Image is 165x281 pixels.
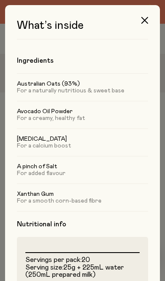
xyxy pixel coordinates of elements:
h5: Xanthan Gum [17,191,148,198]
h5: A pinch of Salt [17,163,148,170]
p: For a naturally nutritious & sweet base [17,87,148,94]
li: Serving size: [25,264,140,279]
h4: Nutritional info [17,220,148,228]
li: Servings per pack: [25,256,140,264]
h3: What’s inside [17,19,148,39]
p: For a creamy, healthy fat [17,115,148,122]
span: 20 [82,256,90,263]
h5: Australian Oats (93%) [17,81,148,87]
h5: [MEDICAL_DATA] [17,136,148,142]
span: 25g + 225mL water (250mL prepared milk) [25,264,124,278]
p: For a smooth corn-based fibre [17,198,148,204]
p: For added flavour [17,170,148,177]
p: For a calcium boost [17,142,148,149]
h5: Avocado Oil Powder [17,108,148,115]
h4: Ingredients [17,56,148,65]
